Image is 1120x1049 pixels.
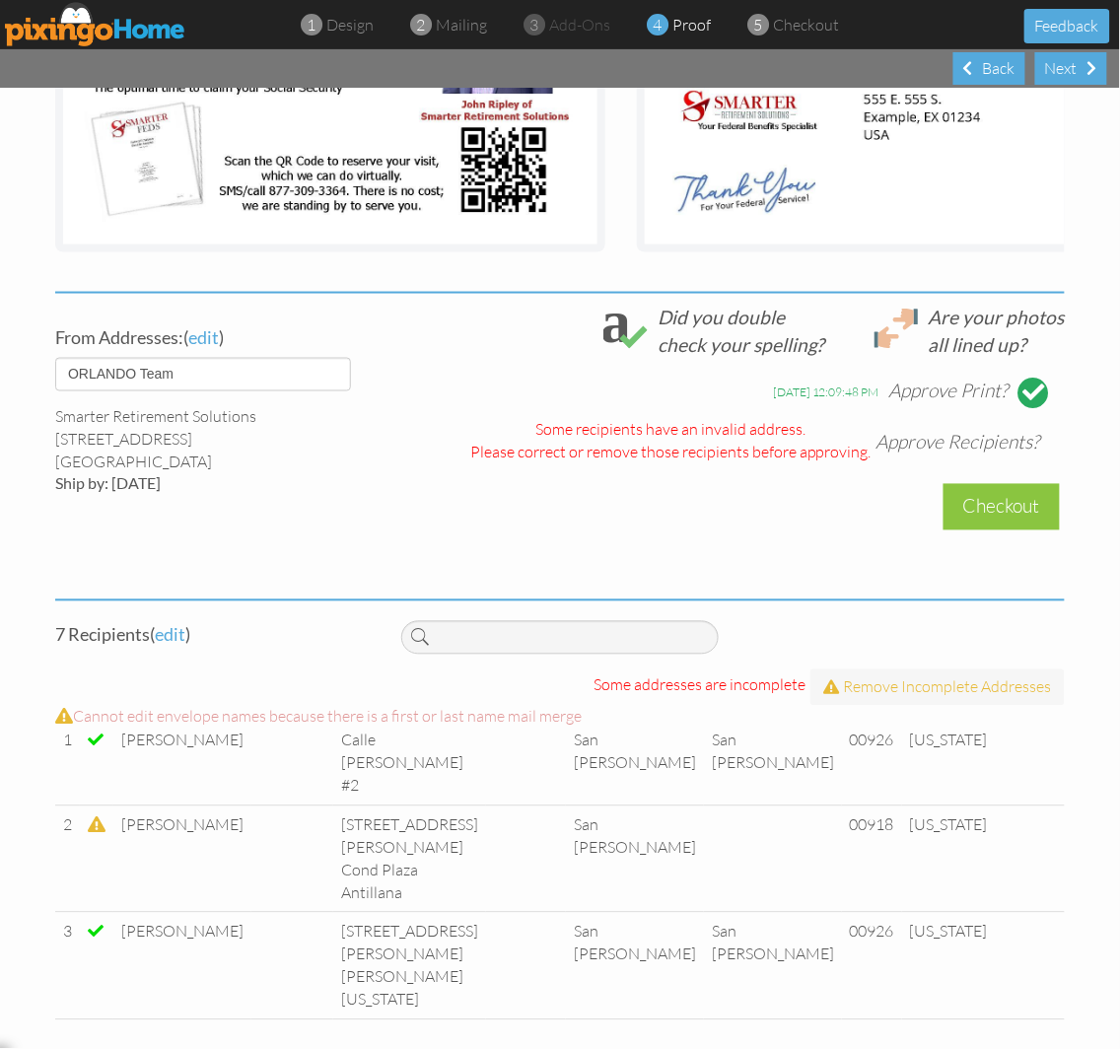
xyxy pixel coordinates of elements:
[121,1029,244,1049] span: [PERSON_NAME]
[902,913,1075,1019] td: [US_STATE]
[902,805,1075,912] td: [US_STATE]
[842,722,902,806] td: 00926
[326,15,374,35] span: design
[929,331,1065,358] div: all lined up?
[55,913,80,1019] td: 3
[842,805,902,912] td: 00918
[658,304,825,330] div: Did you double
[876,430,1040,456] div: Approve Recipients?
[55,326,183,348] span: From Addresses:
[55,328,372,348] h4: ( )
[902,722,1075,806] td: [US_STATE]
[333,913,486,1019] td: [STREET_ADDRESS][PERSON_NAME][PERSON_NAME][US_STATE]
[1024,9,1110,43] button: Feedback
[55,406,372,496] div: Smarter Retirement Solutions [STREET_ADDRESS] [GEOGRAPHIC_DATA]
[333,805,486,912] td: [STREET_ADDRESS][PERSON_NAME] Cond Plaza Antillana
[654,14,663,36] span: 4
[308,14,316,36] span: 1
[417,14,426,36] span: 2
[875,309,919,349] img: lineup.svg
[889,379,1009,405] div: Approve Print?
[773,385,879,401] div: [DATE] 12:09:48 PM
[5,2,186,46] img: pixingo logo
[155,624,185,646] span: edit
[55,706,1065,729] div: Cannot edit envelope names because there is a first or last name mail merge
[672,15,711,35] span: proof
[470,442,872,464] div: Please correct or remove those recipients before approving.
[566,722,704,806] td: San [PERSON_NAME]
[333,722,486,806] td: Calle [PERSON_NAME] #2
[121,731,244,750] span: [PERSON_NAME]
[603,309,648,349] img: check_spelling.svg
[844,677,1052,697] span: Remove Incomplete Addresses
[810,669,1065,706] button: Remove Incomplete Addresses
[594,675,805,695] span: Some addresses are incomplete
[55,474,161,493] span: Ship by: [DATE]
[566,805,704,912] td: San [PERSON_NAME]
[436,15,487,35] span: mailing
[55,626,372,646] h4: 7 Recipient ( )
[121,922,244,942] span: [PERSON_NAME]
[658,331,825,358] div: check your spelling?
[188,326,219,348] span: edit
[704,722,842,806] td: San [PERSON_NAME]
[953,52,1025,85] div: Back
[549,15,610,35] span: add-ons
[842,913,902,1019] td: 00926
[121,815,244,835] span: [PERSON_NAME]
[470,419,872,442] div: Some recipients have an invalid address.
[773,15,839,35] span: checkout
[944,484,1060,530] div: Checkout
[55,805,80,912] td: 2
[142,624,150,646] span: s
[704,913,842,1019] td: San [PERSON_NAME]
[566,913,704,1019] td: San [PERSON_NAME]
[55,722,80,806] td: 1
[1035,52,1107,85] div: Next
[1119,1048,1120,1049] iframe: Chat
[929,304,1065,330] div: Are your photos
[754,14,763,36] span: 5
